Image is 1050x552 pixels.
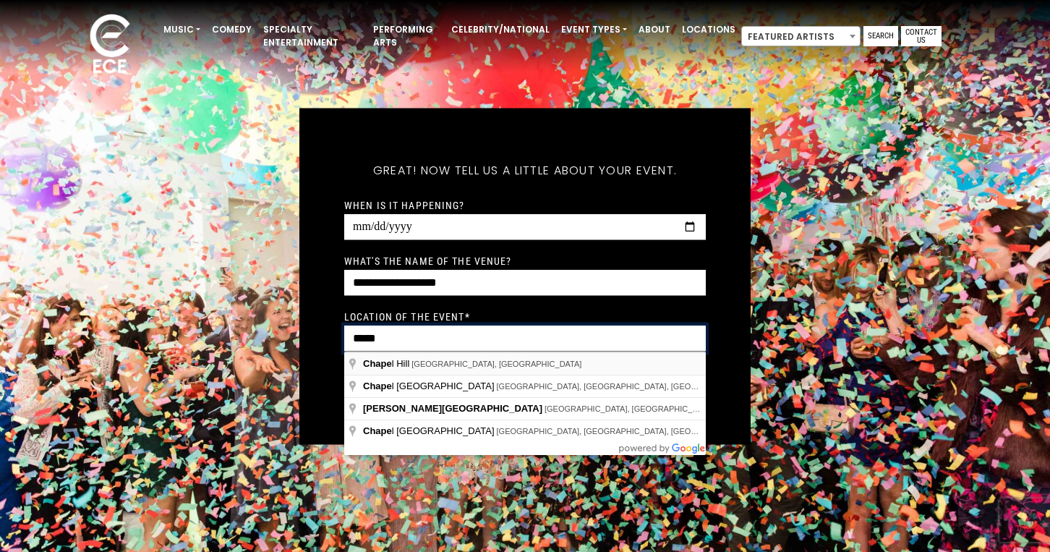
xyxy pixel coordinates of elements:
a: Contact Us [901,26,942,46]
span: l [GEOGRAPHIC_DATA] [363,425,497,436]
span: Chape [363,425,392,436]
span: Chape [363,381,392,391]
span: Featured Artists [741,26,861,46]
img: ece_new_logo_whitev2-1.png [74,10,146,80]
span: [GEOGRAPHIC_DATA], [GEOGRAPHIC_DATA] [411,360,581,368]
label: What's the name of the venue? [344,254,511,267]
a: Performing Arts [367,17,445,55]
span: [GEOGRAPHIC_DATA], [GEOGRAPHIC_DATA], [GEOGRAPHIC_DATA] [545,404,802,413]
a: Music [158,17,206,42]
span: [PERSON_NAME][GEOGRAPHIC_DATA] [363,403,542,414]
span: [GEOGRAPHIC_DATA], [GEOGRAPHIC_DATA], [GEOGRAPHIC_DATA] [497,427,754,436]
h5: Great! Now tell us a little about your event. [344,144,706,196]
label: When is it happening? [344,198,465,211]
span: Featured Artists [742,27,860,47]
a: Comedy [206,17,257,42]
span: [GEOGRAPHIC_DATA], [GEOGRAPHIC_DATA], [GEOGRAPHIC_DATA] [497,382,754,391]
a: Locations [676,17,741,42]
label: Location of the event [344,310,470,323]
span: l [GEOGRAPHIC_DATA] [363,381,497,391]
a: Event Types [555,17,633,42]
span: Chape [363,358,392,369]
a: Search [863,26,898,46]
a: Celebrity/National [445,17,555,42]
a: About [633,17,676,42]
span: l Hill [363,358,411,369]
a: Specialty Entertainment [257,17,367,55]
